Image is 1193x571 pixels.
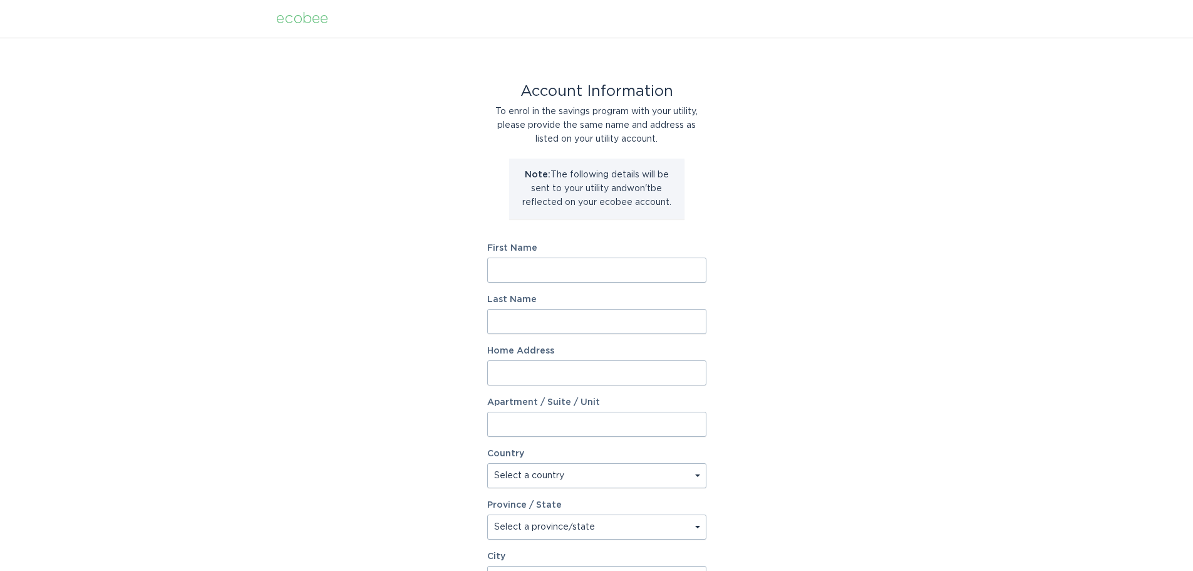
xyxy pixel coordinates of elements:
[487,244,706,253] label: First Name
[487,85,706,98] div: Account Information
[487,347,706,355] label: Home Address
[519,168,675,209] p: The following details will be sent to your utility and won't be reflected on your ecobee account.
[487,501,562,510] label: Province / State
[276,12,328,26] div: ecobee
[487,449,524,458] label: Country
[487,295,706,304] label: Last Name
[487,398,706,407] label: Apartment / Suite / Unit
[487,105,706,146] div: To enrol in the savings program with your utility, please provide the same name and address as li...
[487,552,706,561] label: City
[525,170,550,179] strong: Note:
